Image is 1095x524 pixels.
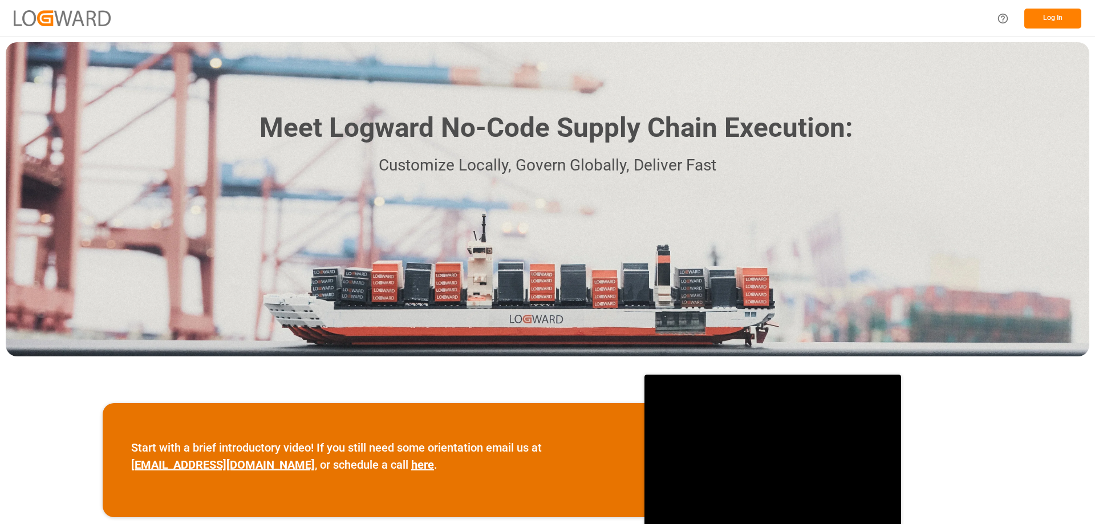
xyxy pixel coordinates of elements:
[1024,9,1081,29] button: Log In
[14,10,111,26] img: Logward_new_orange.png
[242,153,853,178] p: Customize Locally, Govern Globally, Deliver Fast
[411,458,434,472] a: here
[131,458,315,472] a: [EMAIL_ADDRESS][DOMAIN_NAME]
[259,108,853,148] h1: Meet Logward No-Code Supply Chain Execution:
[131,439,616,473] p: Start with a brief introductory video! If you still need some orientation email us at , or schedu...
[990,6,1016,31] button: Help Center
